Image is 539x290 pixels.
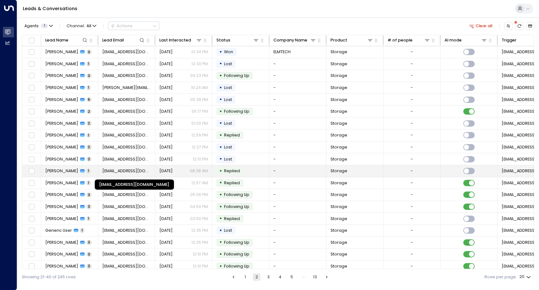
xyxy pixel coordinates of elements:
span: Storage [330,240,347,245]
span: Storage [330,49,347,55]
span: gdcarpentry@outlook.com [102,168,151,174]
div: … [300,273,307,281]
button: Agents1 [22,22,55,30]
a: Leads & Conversations [23,5,77,12]
button: Go to page 1 [241,273,249,281]
span: byronfinch@ymail.com [102,216,151,222]
td: - [269,142,326,153]
span: Storage [330,168,347,174]
span: Following Up [224,192,249,197]
span: Lost [224,228,232,233]
span: 3 [87,252,92,257]
span: 3 [87,204,92,209]
span: Toggle select row [28,144,35,151]
button: Go to page 3 [265,273,272,281]
td: - [269,236,326,248]
p: 04:50 PM [190,204,208,210]
span: Tony McMahon [45,49,78,55]
div: Company Name [273,37,307,44]
span: 2 [87,157,92,161]
span: 3 [87,73,92,78]
span: 1 [87,61,91,66]
span: rturvey@hotmail.com [102,204,151,210]
div: • [219,118,222,128]
span: Keran Hughes [45,156,78,162]
div: Company Name [273,37,317,44]
span: Byron Finch [45,216,78,222]
div: • [219,142,222,152]
span: Aug 22, 2025 [159,97,173,103]
span: Channel: [64,22,99,30]
div: - [411,192,413,198]
div: # of people [388,37,431,44]
span: Toggle select row [28,239,35,246]
span: 6 [87,97,92,102]
span: Aug 21, 2025 [159,216,173,222]
div: AI mode [445,37,488,44]
span: Toggle select row [28,167,35,175]
span: Storage [330,156,347,162]
span: Toggle select row [28,48,35,56]
span: Fred Fres [45,97,78,103]
span: Storage [330,263,347,269]
span: Toggle select row [28,251,35,258]
span: Sharn Khan [45,251,78,257]
div: • [219,130,222,140]
td: - [269,249,326,260]
span: Wendy Whitmore [45,109,78,114]
span: 1 [87,85,91,90]
span: Following Up [224,73,249,78]
div: - [411,216,413,222]
div: - [411,251,413,257]
span: Aug 21, 2025 [159,263,173,269]
span: 2 [87,121,92,126]
span: Aimee Carter [45,121,78,126]
td: - [269,94,326,105]
div: • [219,107,222,117]
span: Replied [224,168,240,173]
span: There are new threads available. Refresh the grid to view the latest updates. [515,22,523,30]
button: Go to page 5 [288,273,296,281]
span: 3 [87,192,92,197]
span: Toggle select all [28,37,35,44]
span: leanneshaw55@gmail.com [102,263,151,269]
div: • [219,83,222,93]
span: 3 [87,50,92,54]
td: - [269,177,326,189]
div: - [411,204,413,210]
td: - [269,189,326,201]
span: Aug 21, 2025 [159,251,173,257]
span: wendyjanewhitmore@hotmail.co.uk [102,109,151,114]
p: 08:38 AM [190,168,208,174]
span: Toggle select row [28,120,35,127]
span: keza_h@hotmail.com [102,156,151,162]
div: - [411,121,413,126]
span: sharnkhan50@gmail.com [102,251,151,257]
button: Clear all [467,22,495,30]
span: Following Up [224,109,249,114]
p: 12:27 PM [192,144,208,150]
p: 05:06 PM [190,192,208,198]
span: Following Up [224,251,249,257]
div: - [411,168,413,174]
div: - [411,61,413,67]
div: • [219,226,222,236]
span: Replied [224,132,240,138]
div: Status [216,37,230,44]
span: 1 [87,168,91,173]
p: 12:10 PM [193,263,208,269]
span: Lost [224,144,232,150]
p: 12:30 PM [191,61,208,67]
p: 12:10 PM [193,156,208,162]
span: Lost [224,121,232,126]
div: • [219,59,222,69]
span: Lost [224,97,232,102]
div: # of people [388,37,413,44]
span: Jordan Jastrzebski [45,180,78,186]
span: Lost [224,85,232,90]
span: Toggle select row [28,215,35,222]
span: Storage [330,97,347,103]
div: - [411,263,413,269]
span: Aug 22, 2025 [159,132,173,138]
td: - [269,70,326,82]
